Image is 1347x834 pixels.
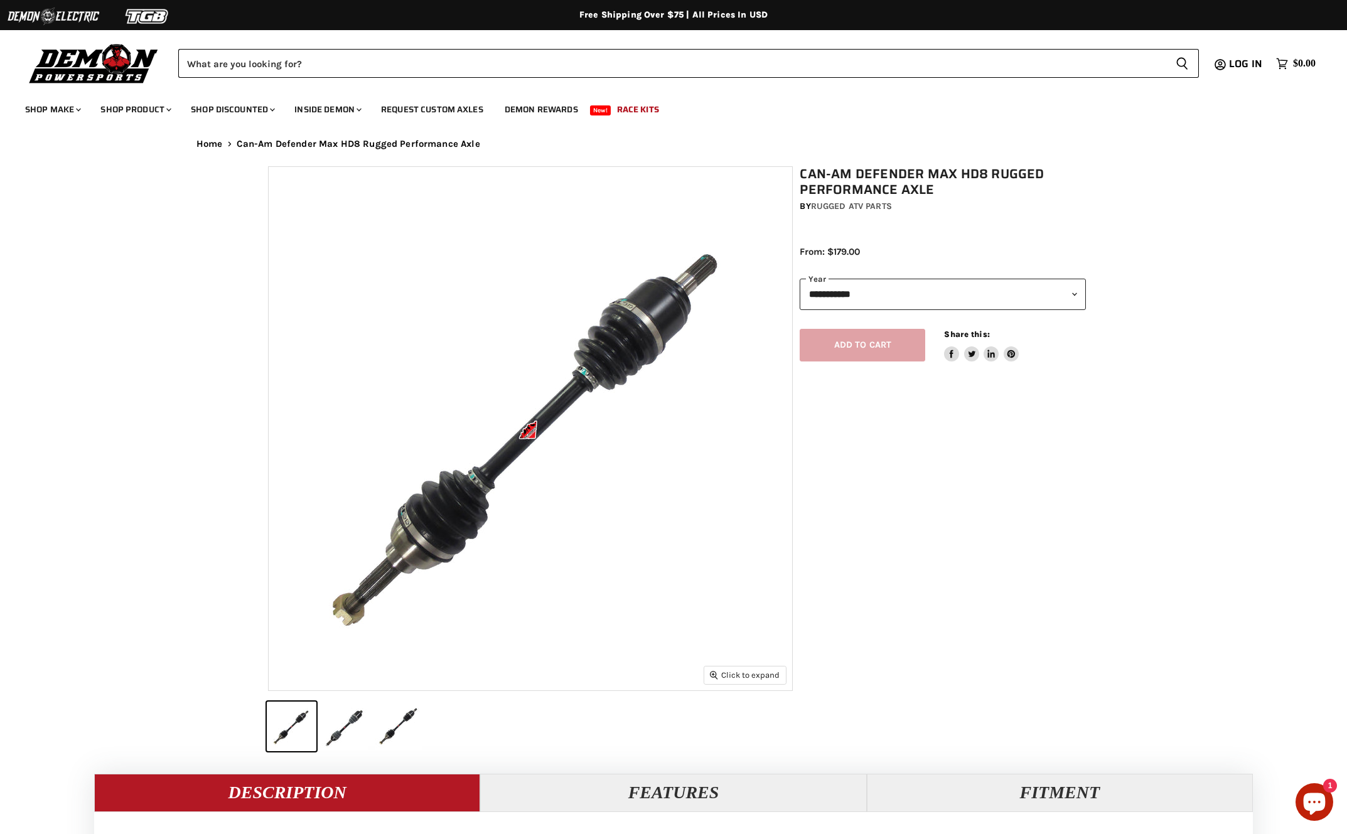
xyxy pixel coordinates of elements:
span: $0.00 [1293,58,1316,70]
select: year [800,279,1086,309]
a: Race Kits [608,97,668,122]
img: Demon Electric Logo 2 [6,4,100,28]
a: Home [196,139,223,149]
img: Can-Am Defender Max HD8 Rugged Performance Axle [269,167,792,690]
button: Fitment [867,774,1253,811]
span: Log in [1229,56,1262,72]
button: Can-Am Defender Max HD8 Rugged Performance Axle thumbnail [373,702,423,751]
a: Demon Rewards [495,97,588,122]
button: Can-Am Defender Max HD8 Rugged Performance Axle thumbnail [320,702,370,751]
button: Description [94,774,480,811]
button: Can-Am Defender Max HD8 Rugged Performance Axle thumbnail [267,702,316,751]
button: Search [1166,49,1199,78]
a: Inside Demon [285,97,369,122]
a: Request Custom Axles [372,97,493,122]
a: Log in [1223,58,1270,70]
a: $0.00 [1270,55,1322,73]
button: Click to expand [704,666,786,683]
nav: Breadcrumbs [171,139,1176,149]
a: Shop Make [16,97,89,122]
div: Free Shipping Over $75 | All Prices In USD [171,9,1176,21]
span: Share this: [944,329,989,339]
img: TGB Logo 2 [100,4,195,28]
inbox-online-store-chat: Shopify online store chat [1292,783,1337,824]
ul: Main menu [16,92,1312,122]
a: Shop Product [91,97,179,122]
form: Product [178,49,1199,78]
button: Features [480,774,866,811]
span: Click to expand [710,670,780,680]
aside: Share this: [944,329,1019,362]
span: From: $179.00 [800,246,860,257]
span: New! [590,105,611,115]
div: by [800,200,1086,213]
input: Search [178,49,1166,78]
a: Rugged ATV Parts [811,201,892,211]
span: Can-Am Defender Max HD8 Rugged Performance Axle [237,139,480,149]
img: Demon Powersports [25,41,163,85]
h1: Can-Am Defender Max HD8 Rugged Performance Axle [800,166,1086,198]
a: Shop Discounted [181,97,282,122]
